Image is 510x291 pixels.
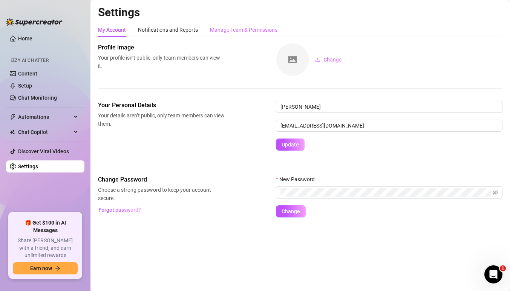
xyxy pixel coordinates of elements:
[13,262,78,274] button: Earn nowarrow-right
[18,72,37,78] a: Content
[18,150,69,156] a: Discover Viral Videos
[13,219,78,234] span: 🎁 Get $100 in AI Messages
[98,204,141,216] button: Forgot password?
[98,175,225,184] span: Change Password
[13,237,78,259] span: Share [PERSON_NAME] with a friend, and earn unlimited rewards
[6,18,63,26] img: logo-BBDzfeDw.svg
[276,101,502,113] input: Enter name
[18,96,57,102] a: Chat Monitoring
[30,265,52,271] span: Earn now
[98,207,141,213] span: Forgot password?
[323,57,342,63] span: Change
[98,54,225,70] span: Your profile isn’t public, only team members can view it.
[98,43,225,52] span: Profile image
[18,165,38,171] a: Settings
[282,142,299,148] span: Update
[18,128,72,140] span: Chat Copilot
[280,188,491,197] input: New Password
[98,5,502,20] h2: Settings
[18,112,72,125] span: Automations
[315,57,320,62] span: upload
[10,131,15,136] img: Chat Copilot
[98,186,225,202] span: Choose a strong password to keep your account secure.
[493,190,498,195] span: eye-invisible
[138,26,198,34] div: Notifications and Reports
[276,120,502,132] input: Enter new email
[52,55,63,66] img: AI Chatter
[484,265,502,283] iframe: Intercom live chat
[210,26,277,34] div: Manage Team & Permissions
[55,266,60,271] span: arrow-right
[276,205,306,217] button: Change
[98,101,225,110] span: Your Personal Details
[11,58,49,65] span: Izzy AI Chatter
[276,139,305,151] button: Update
[98,111,225,128] span: Your details aren’t public, only team members can view them.
[10,115,16,122] span: thunderbolt
[500,265,506,271] span: 1
[276,175,320,183] label: New Password
[98,26,126,34] div: My Account
[18,35,32,42] a: Home
[276,43,309,76] img: square-placeholder.png
[18,84,32,90] a: Setup
[309,54,348,66] button: Change
[282,208,300,214] span: Change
